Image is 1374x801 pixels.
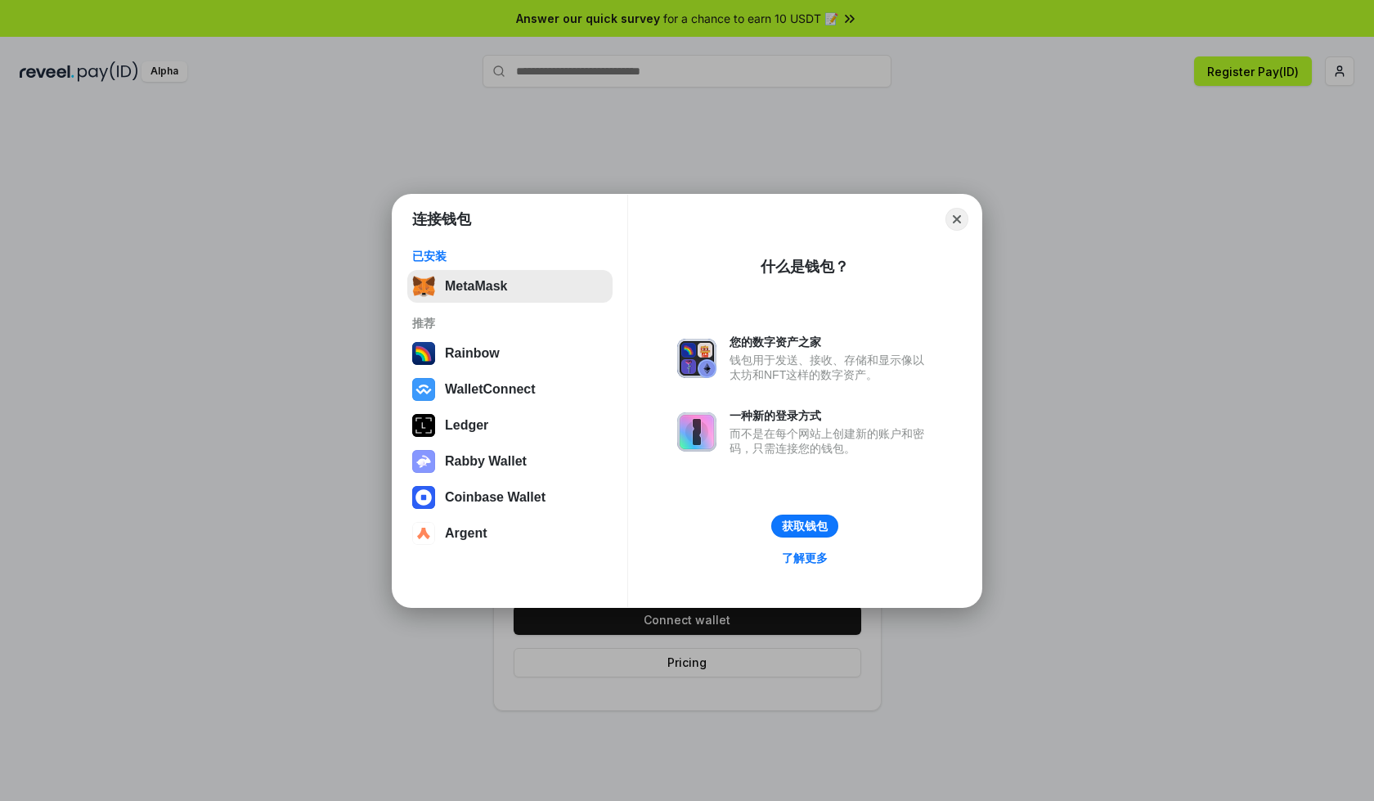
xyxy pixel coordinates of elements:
[445,382,536,397] div: WalletConnect
[412,209,471,229] h1: 连接钱包
[730,335,932,349] div: 您的数字资产之家
[677,339,716,378] img: svg+xml,%3Csvg%20xmlns%3D%22http%3A%2F%2Fwww.w3.org%2F2000%2Fsvg%22%20fill%3D%22none%22%20viewBox...
[782,551,828,565] div: 了解更多
[407,270,613,303] button: MetaMask
[771,515,838,538] button: 获取钱包
[945,208,968,231] button: Close
[782,519,828,533] div: 获取钱包
[407,373,613,406] button: WalletConnect
[772,547,837,569] a: 了解更多
[730,426,932,456] div: 而不是在每个网站上创建新的账户和密码，只需连接您的钱包。
[407,517,613,550] button: Argent
[407,337,613,370] button: Rainbow
[761,257,849,277] div: 什么是钱包？
[412,486,435,509] img: svg+xml,%3Csvg%20width%3D%2228%22%20height%3D%2228%22%20viewBox%3D%220%200%2028%2028%22%20fill%3D...
[445,526,487,541] div: Argent
[407,409,613,442] button: Ledger
[445,279,507,294] div: MetaMask
[412,275,435,298] img: svg+xml,%3Csvg%20fill%3D%22none%22%20height%3D%2233%22%20viewBox%3D%220%200%2035%2033%22%20width%...
[730,353,932,382] div: 钱包用于发送、接收、存储和显示像以太坊和NFT这样的数字资产。
[445,346,500,361] div: Rainbow
[407,481,613,514] button: Coinbase Wallet
[412,378,435,401] img: svg+xml,%3Csvg%20width%3D%2228%22%20height%3D%2228%22%20viewBox%3D%220%200%2028%2028%22%20fill%3D...
[407,445,613,478] button: Rabby Wallet
[412,522,435,545] img: svg+xml,%3Csvg%20width%3D%2228%22%20height%3D%2228%22%20viewBox%3D%220%200%2028%2028%22%20fill%3D...
[412,316,608,331] div: 推荐
[412,414,435,437] img: svg+xml,%3Csvg%20xmlns%3D%22http%3A%2F%2Fwww.w3.org%2F2000%2Fsvg%22%20width%3D%2228%22%20height%3...
[412,249,608,263] div: 已安装
[445,454,527,469] div: Rabby Wallet
[412,342,435,365] img: svg+xml,%3Csvg%20width%3D%22120%22%20height%3D%22120%22%20viewBox%3D%220%200%20120%20120%22%20fil...
[412,450,435,473] img: svg+xml,%3Csvg%20xmlns%3D%22http%3A%2F%2Fwww.w3.org%2F2000%2Fsvg%22%20fill%3D%22none%22%20viewBox...
[445,418,488,433] div: Ledger
[677,412,716,452] img: svg+xml,%3Csvg%20xmlns%3D%22http%3A%2F%2Fwww.w3.org%2F2000%2Fsvg%22%20fill%3D%22none%22%20viewBox...
[730,408,932,423] div: 一种新的登录方式
[445,490,546,505] div: Coinbase Wallet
